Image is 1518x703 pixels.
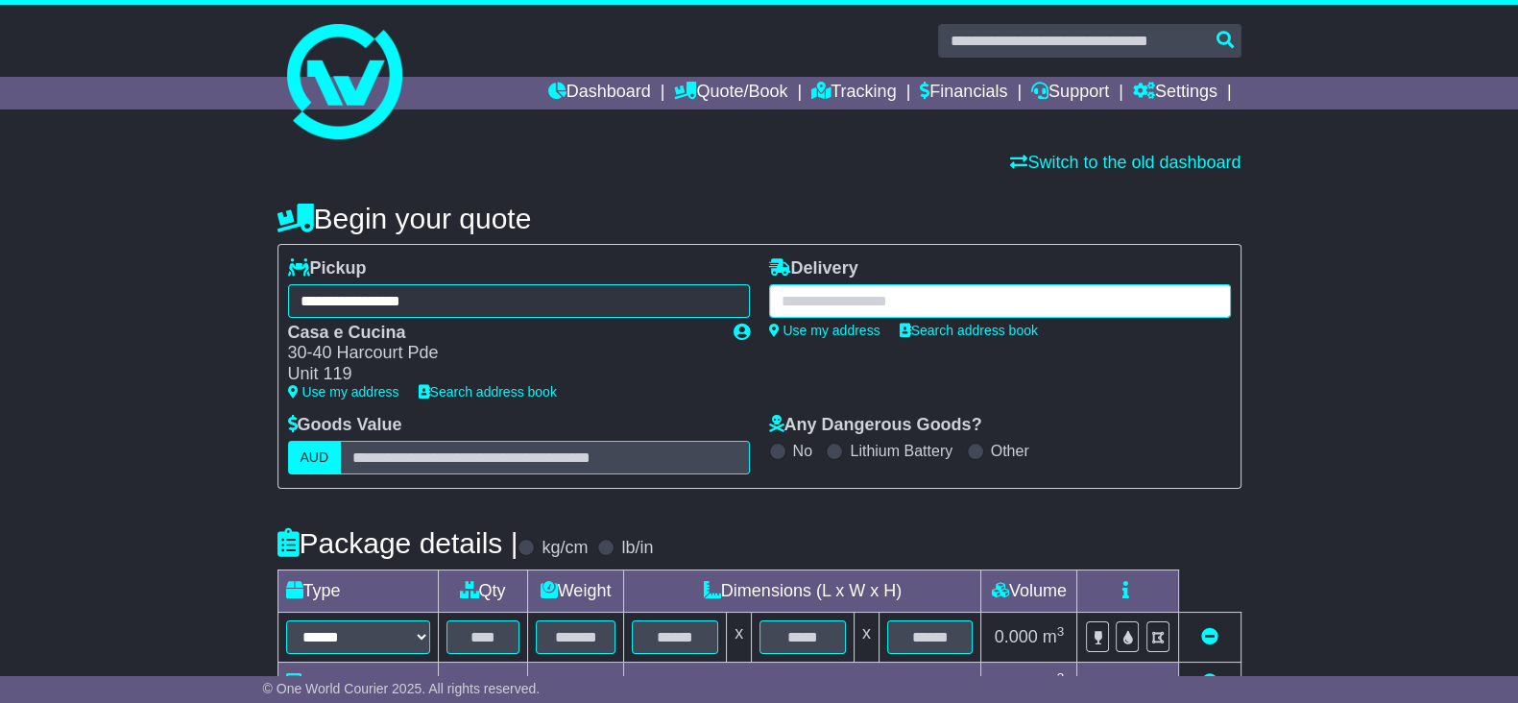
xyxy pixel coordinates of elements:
span: © One World Courier 2025. All rights reserved. [263,681,541,696]
div: Casa e Cucina [288,323,714,344]
a: Quote/Book [674,77,787,109]
label: Pickup [288,258,367,279]
a: Search address book [419,384,557,400]
a: Financials [920,77,1007,109]
td: x [727,612,752,662]
a: Tracking [811,77,896,109]
a: Add new item [1201,673,1218,692]
sup: 3 [1057,670,1065,685]
label: Other [991,442,1029,460]
span: 0 [543,673,553,692]
label: Any Dangerous Goods? [769,415,982,436]
td: Type [277,570,438,612]
h4: Begin your quote [277,203,1241,234]
span: m [1043,673,1065,692]
label: Lithium Battery [850,442,952,460]
span: 0.000 [995,627,1038,646]
td: x [854,612,879,662]
label: kg/cm [542,538,588,559]
a: Remove this item [1201,627,1218,646]
label: AUD [288,441,342,474]
a: Use my address [769,323,880,338]
a: Dashboard [548,77,651,109]
a: Use my address [288,384,399,400]
label: No [793,442,812,460]
label: lb/in [621,538,653,559]
td: Qty [438,570,527,612]
a: Switch to the old dashboard [1010,153,1241,172]
a: Support [1031,77,1109,109]
td: Dimensions (L x W x H) [624,570,981,612]
div: Unit 119 [288,364,714,385]
label: Delivery [769,258,858,279]
a: Settings [1133,77,1217,109]
label: Goods Value [288,415,402,436]
a: Search address book [900,323,1038,338]
td: Weight [527,570,624,612]
sup: 3 [1057,624,1065,639]
span: 0.000 [995,673,1038,692]
td: Volume [981,570,1077,612]
h4: Package details | [277,527,518,559]
span: m [1043,627,1065,646]
div: 30-40 Harcourt Pde [288,343,714,364]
